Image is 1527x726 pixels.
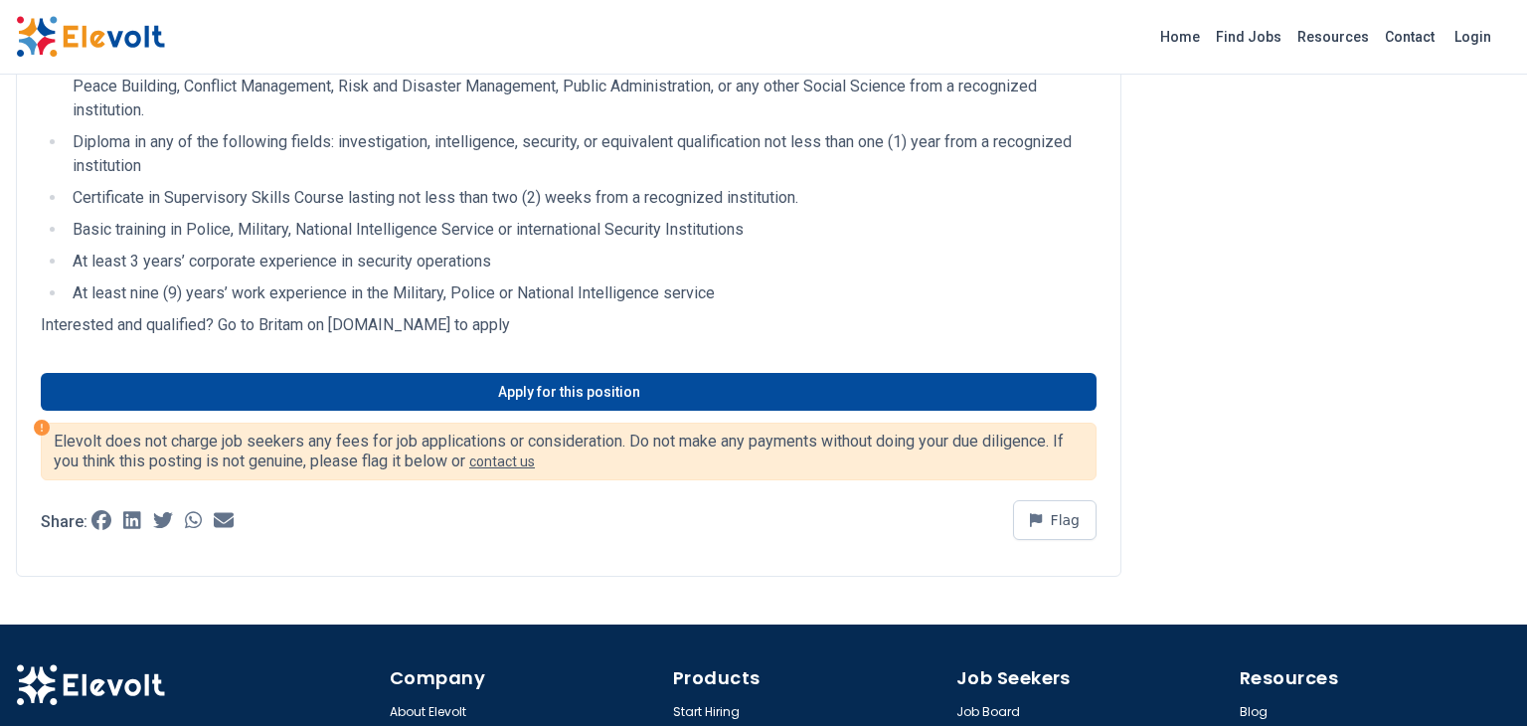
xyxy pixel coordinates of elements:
a: contact us [469,454,535,469]
h4: Resources [1240,664,1511,692]
img: Elevolt [16,664,165,706]
a: Blog [1240,704,1268,720]
a: Resources [1289,21,1377,53]
li: Basic training in Police, Military, National Intelligence Service or international Security Insti... [67,218,1097,242]
a: Job Board [956,704,1020,720]
p: Elevolt does not charge job seekers any fees for job applications or consideration. Do not make a... [54,432,1084,471]
a: Contact [1377,21,1442,53]
a: Find Jobs [1208,21,1289,53]
li: Diploma in any of the following fields: investigation, intelligence, security, or equivalent qual... [67,130,1097,178]
h4: Company [390,664,661,692]
h4: Job Seekers [956,664,1228,692]
a: About Elevolt [390,704,466,720]
li: Certificate in Supervisory Skills Course lasting not less than two (2) weeks from a recognized in... [67,186,1097,210]
a: Start Hiring [673,704,740,720]
li: At least nine (9) years’ work experience in the Military, Police or National Intelligence service [67,281,1097,305]
a: Login [1442,17,1503,57]
img: Elevolt [16,16,165,58]
p: Interested and qualified? Go to Britam on [DOMAIN_NAME] to apply [41,313,1097,337]
a: Home [1152,21,1208,53]
p: Share: [41,514,87,530]
li: At least 3 years’ corporate experience in security operations [67,250,1097,273]
button: Flag [1013,500,1097,540]
a: Apply for this position [41,373,1097,411]
li: Bachelor’s degree in any of the following disciplines: Security Management, Criminology, Police S... [67,51,1097,122]
iframe: Chat Widget [1428,631,1527,726]
h4: Products [673,664,944,692]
